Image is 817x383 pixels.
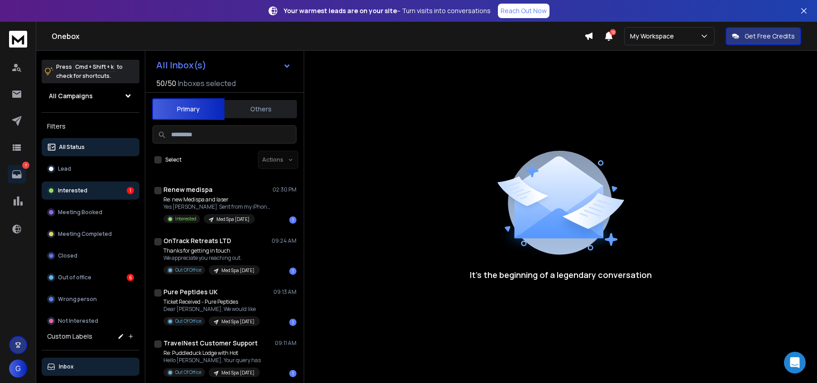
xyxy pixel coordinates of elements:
p: Med Spa [DATE] [216,216,249,223]
button: All Status [42,138,139,156]
p: Med Spa [DATE] [221,369,254,376]
button: Get Free Credits [726,27,801,45]
button: All Campaigns [42,87,139,105]
div: 1 [127,187,134,194]
p: It’s the beginning of a legendary conversation [470,268,652,281]
p: 09:11 AM [275,340,296,347]
h1: Onebox [52,31,584,42]
h1: Pure Peptides UK [163,287,218,297]
p: Inbox [59,363,74,370]
p: Get Free Credits [745,32,795,41]
h3: Inboxes selected [178,78,236,89]
div: 1 [289,370,296,377]
p: 02:30 PM [272,186,296,193]
p: My Workspace [630,32,678,41]
button: Closed [42,247,139,265]
p: Lead [58,165,71,172]
h1: Renew medispa [163,185,212,194]
div: 1 [289,268,296,275]
p: 7 [22,162,29,169]
button: Out of office6 [42,268,139,287]
button: Meeting Completed [42,225,139,243]
p: Meeting Booked [58,209,102,216]
h1: TravelNest Customer Support [163,339,258,348]
p: Yes [PERSON_NAME] Sent from my iPhone > On [163,203,272,211]
p: Interested [175,215,196,222]
p: All Status [59,144,85,151]
p: Closed [58,252,77,259]
p: 09:24 AM [272,237,296,244]
span: Cmd + Shift + k [74,62,115,72]
p: Ticket Received - Pure Peptides [163,298,260,306]
p: Dear [PERSON_NAME], We would like [163,306,260,313]
button: Wrong person [42,290,139,308]
button: Primary [152,98,225,120]
button: Lead [42,160,139,178]
p: Out Of Office [175,318,201,325]
p: Re: new Medispa and laser [163,196,272,203]
p: Out Of Office [175,369,201,376]
button: G [9,359,27,378]
strong: Your warmest leads are on your site [284,6,397,15]
p: Re: Puddleduck Lodge with Hot [163,349,261,357]
p: Wrong person [58,296,97,303]
h3: Filters [42,120,139,133]
h1: OnTrack Retreats LTD [163,236,231,245]
button: Meeting Booked [42,203,139,221]
p: 09:13 AM [273,288,296,296]
a: 7 [8,165,26,183]
p: – Turn visits into conversations [284,6,491,15]
p: Med Spa [DATE] [221,318,254,325]
p: Med Spa [DATE] [221,267,254,274]
button: Interested1 [42,182,139,200]
p: Hello [PERSON_NAME], Your query has [163,357,261,364]
p: Press to check for shortcuts. [56,62,123,81]
h3: Custom Labels [47,332,92,341]
div: Open Intercom Messenger [784,352,806,373]
p: We appreciate you reaching out. [163,254,260,262]
button: Not Interested [42,312,139,330]
p: Not Interested [58,317,98,325]
p: Out of office [58,274,91,281]
h1: All Inbox(s) [156,61,206,70]
p: Out Of Office [175,267,201,273]
p: Thanks for getting in touch [163,247,260,254]
p: Meeting Completed [58,230,112,238]
div: 6 [127,274,134,281]
h1: All Campaigns [49,91,93,101]
span: 12 [610,29,616,35]
img: logo [9,31,27,48]
p: Interested [58,187,87,194]
div: 1 [289,319,296,326]
button: Inbox [42,358,139,376]
button: All Inbox(s) [149,56,298,74]
a: Reach Out Now [498,4,549,18]
p: Reach Out Now [501,6,547,15]
span: 50 / 50 [156,78,176,89]
button: Others [225,99,297,119]
label: Select [165,156,182,163]
div: 1 [289,216,296,224]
